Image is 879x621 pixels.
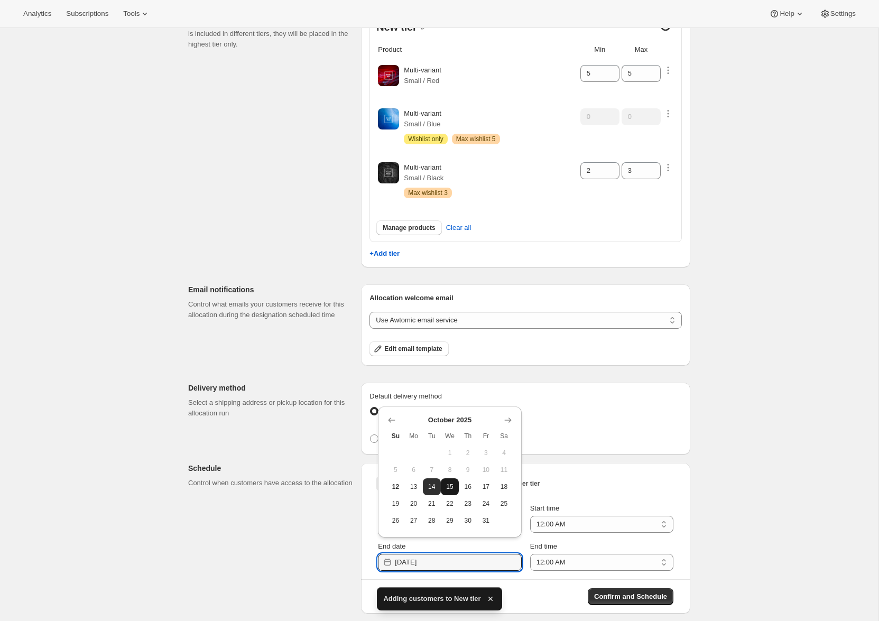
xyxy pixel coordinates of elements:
[188,284,353,295] p: Email notifications
[427,432,437,440] span: Tu
[23,10,51,18] span: Analytics
[391,483,400,491] span: 12
[477,444,495,461] button: Friday October 3 2025
[477,512,495,529] button: Friday October 31 2025
[445,483,455,491] span: 15
[813,6,862,21] button: Settings
[445,516,455,525] span: 29
[188,463,353,474] p: Schedule
[481,499,491,508] span: 24
[409,499,419,508] span: 20
[423,428,441,444] th: Tuesday
[481,516,491,525] span: 31
[440,217,478,238] button: Clear all
[456,135,496,143] span: Max wishlist 5
[495,444,513,461] button: Saturday October 4 2025
[423,495,441,512] button: Tuesday October 21 2025
[378,162,399,183] img: Multi-variant
[459,495,477,512] button: Thursday October 23 2025
[441,428,459,444] th: Wednesday
[404,108,499,119] p: Multi-variant
[188,383,353,393] p: Delivery method
[386,478,404,495] button: Today Sunday October 12 2025
[391,516,400,525] span: 26
[60,6,115,21] button: Subscriptions
[383,594,480,604] span: Adding customers to New tier
[441,512,459,529] button: Wednesday October 29 2025
[445,432,455,440] span: We
[445,499,455,508] span: 22
[404,76,441,86] p: Small / Red
[391,499,400,508] span: 19
[376,476,469,491] button: Same schedule for all tiers
[378,542,405,550] span: End date
[409,483,419,491] span: 13
[495,461,513,478] button: Saturday October 11 2025
[459,478,477,495] button: Thursday October 16 2025
[499,432,508,440] span: Sa
[463,449,473,457] span: 2
[405,495,423,512] button: Monday October 20 2025
[463,499,473,508] span: 23
[588,588,673,605] button: Confirm and Schedule
[530,542,557,550] span: End time
[622,44,661,55] p: Max
[384,345,442,353] span: Edit email template
[17,6,58,21] button: Analytics
[423,512,441,529] button: Tuesday October 28 2025
[459,444,477,461] button: Thursday October 2 2025
[423,478,441,495] button: Tuesday October 14 2025
[481,483,491,491] span: 17
[780,10,794,18] span: Help
[404,65,441,76] p: Multi-variant
[404,173,452,183] p: Small / Black
[477,478,495,495] button: Friday October 17 2025
[477,461,495,478] button: Friday October 10 2025
[445,466,455,474] span: 8
[117,6,156,21] button: Tools
[427,499,437,508] span: 21
[499,499,508,508] span: 25
[391,466,400,474] span: 5
[499,466,508,474] span: 11
[481,432,491,440] span: Fr
[445,449,455,457] span: 1
[369,341,448,356] button: Edit email template
[481,449,491,457] span: 3
[188,397,353,419] p: Select a shipping address or pickup location for this allocation run
[405,478,423,495] button: Monday October 13 2025
[477,495,495,512] button: Friday October 24 2025
[408,135,443,143] span: Wishlist only
[409,432,419,440] span: Mo
[477,428,495,444] th: Friday
[404,119,499,129] p: Small / Blue
[123,10,140,18] span: Tools
[499,483,508,491] span: 18
[459,428,477,444] th: Thursday
[481,466,491,474] span: 10
[391,432,400,440] span: Su
[499,449,508,457] span: 4
[386,428,404,444] th: Sunday
[463,483,473,491] span: 16
[378,108,399,129] img: Multi-variant
[405,512,423,529] button: Monday October 27 2025
[580,44,619,55] p: Min
[441,461,459,478] button: Wednesday October 8 2025
[830,10,856,18] span: Settings
[405,461,423,478] button: Monday October 6 2025
[463,432,473,440] span: Th
[409,466,419,474] span: 6
[446,223,471,233] span: Clear all
[501,413,515,428] button: Show next month, November 2025
[408,189,448,197] span: Max wishlist 3
[369,249,400,257] button: +Add tier
[386,495,404,512] button: Sunday October 19 2025
[495,495,513,512] button: Saturday October 25 2025
[441,495,459,512] button: Wednesday October 22 2025
[495,478,513,495] button: Saturday October 18 2025
[188,478,353,488] p: Control when customers have access to the allocation
[427,466,437,474] span: 7
[369,495,682,579] div: Same schedule for all tiers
